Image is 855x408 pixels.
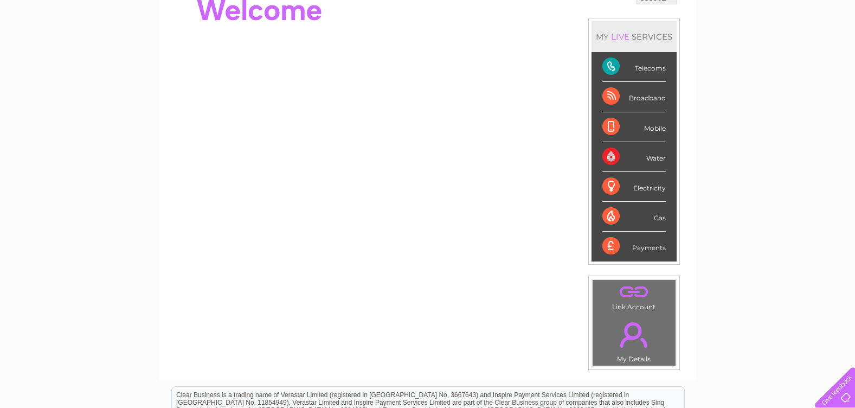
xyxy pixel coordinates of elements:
a: Energy [691,46,715,54]
div: Gas [602,202,666,232]
a: 0333 014 3131 [651,5,725,19]
a: . [595,283,673,302]
div: Telecoms [602,52,666,82]
div: MY SERVICES [592,21,677,52]
td: Link Account [592,279,676,314]
div: Broadband [602,82,666,112]
div: Payments [602,232,666,261]
a: . [595,316,673,354]
div: Electricity [602,172,666,202]
td: My Details [592,313,676,366]
img: logo.png [30,28,85,61]
div: Water [602,142,666,172]
a: Water [664,46,685,54]
div: Clear Business is a trading name of Verastar Limited (registered in [GEOGRAPHIC_DATA] No. 3667643... [172,6,684,53]
div: LIVE [609,31,632,42]
a: Telecoms [722,46,754,54]
a: Contact [783,46,809,54]
a: Log out [819,46,845,54]
div: Mobile [602,112,666,142]
a: Blog [761,46,776,54]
